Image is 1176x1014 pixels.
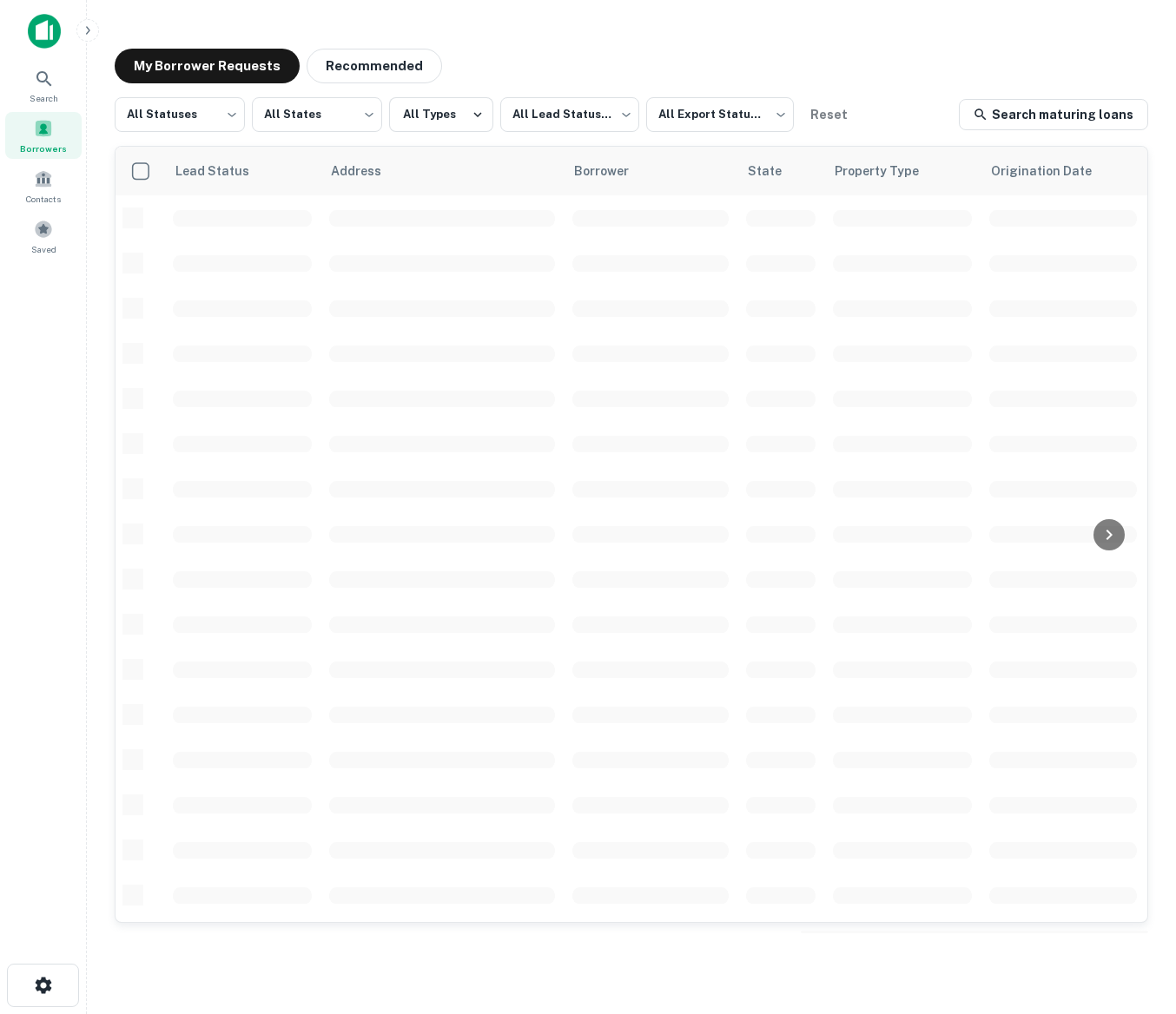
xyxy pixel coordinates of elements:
[31,242,56,256] span: Saved
[164,147,320,195] th: Lead Status
[20,142,67,155] span: Borrowers
[835,161,941,181] span: Property Type
[574,161,651,181] span: Borrower
[5,213,82,260] a: Saved
[646,92,794,137] div: All Export Statuses
[737,147,824,195] th: State
[307,49,442,83] button: Recommended
[500,92,639,137] div: All Lead Statuses
[389,97,493,132] button: All Types
[252,92,382,137] div: All States
[115,92,245,137] div: All Statuses
[30,91,58,105] span: Search
[331,161,404,181] span: Address
[564,147,737,195] th: Borrower
[115,49,300,83] button: My Borrower Requests
[959,99,1148,130] a: Search maturing loans
[991,161,1114,181] span: Origination Date
[320,147,564,195] th: Address
[5,62,82,109] a: Search
[1089,875,1176,958] iframe: Chat Widget
[175,161,272,181] span: Lead Status
[5,162,82,209] a: Contacts
[981,147,1146,195] th: Origination Date
[801,97,856,132] button: Reset
[824,147,981,195] th: Property Type
[748,161,804,181] span: State
[26,192,61,206] span: Contacts
[28,14,61,49] img: capitalize-icon.png
[5,112,82,159] a: Borrowers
